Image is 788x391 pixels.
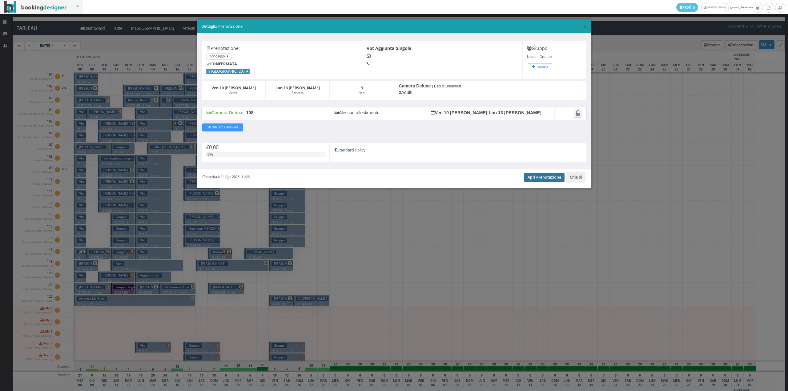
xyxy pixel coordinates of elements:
b: Vbt Aggiunta Singola [367,45,412,51]
h5: Dettaglio Prenotazione [201,24,587,29]
small: | Bed & Breakfast [432,84,461,88]
small: Nessun Gruppo [527,54,552,59]
b: 2 [399,90,401,95]
a: Apri Prenotazione [524,173,565,182]
small: Arrivo [229,91,238,95]
b: Lun 13 [PERSON_NAME] [275,85,320,91]
h6: Inserita il 14 Ago 2025 11:26 [203,175,250,179]
img: BookingDesigner.com [4,1,67,13]
small: Notti [359,91,365,95]
div: - [426,107,554,120]
b: Camera Deluxe [399,83,431,88]
div: 0% pagato [206,152,215,157]
span: 0,00 [209,144,219,151]
h5: Standard Policy [335,148,582,152]
small: Partenza [292,91,304,95]
div: Nessun allestimento [330,107,426,120]
span: giovedì, 14 agosto [676,3,753,12]
small: DPP9E93948 [206,53,231,60]
span: € [206,144,219,151]
button: Chiudi [566,172,585,183]
button: Assegna [528,63,553,70]
h4: Prenotazione: [206,46,357,51]
a: Profilo [676,3,698,12]
button: CAMBIO CAMERA [202,123,243,131]
span: In [GEOGRAPHIC_DATA] [206,69,250,74]
button: Close [583,23,587,31]
b: Ven 10 [PERSON_NAME] [431,110,487,115]
b: Lun 13 [PERSON_NAME] [489,110,541,115]
a: [PERSON_NAME] [701,3,729,12]
span: × [583,22,587,32]
h4: Gruppo [527,46,582,51]
b: - 108 [243,110,254,115]
b: Camera Deluxe [207,110,243,115]
div: Adulti [394,80,587,100]
a: Attiva il blocco spostamento [574,110,581,117]
b: Ven 10 [PERSON_NAME] [211,85,256,91]
b: CONFERMATA [206,61,237,67]
b: 3 [361,85,363,91]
